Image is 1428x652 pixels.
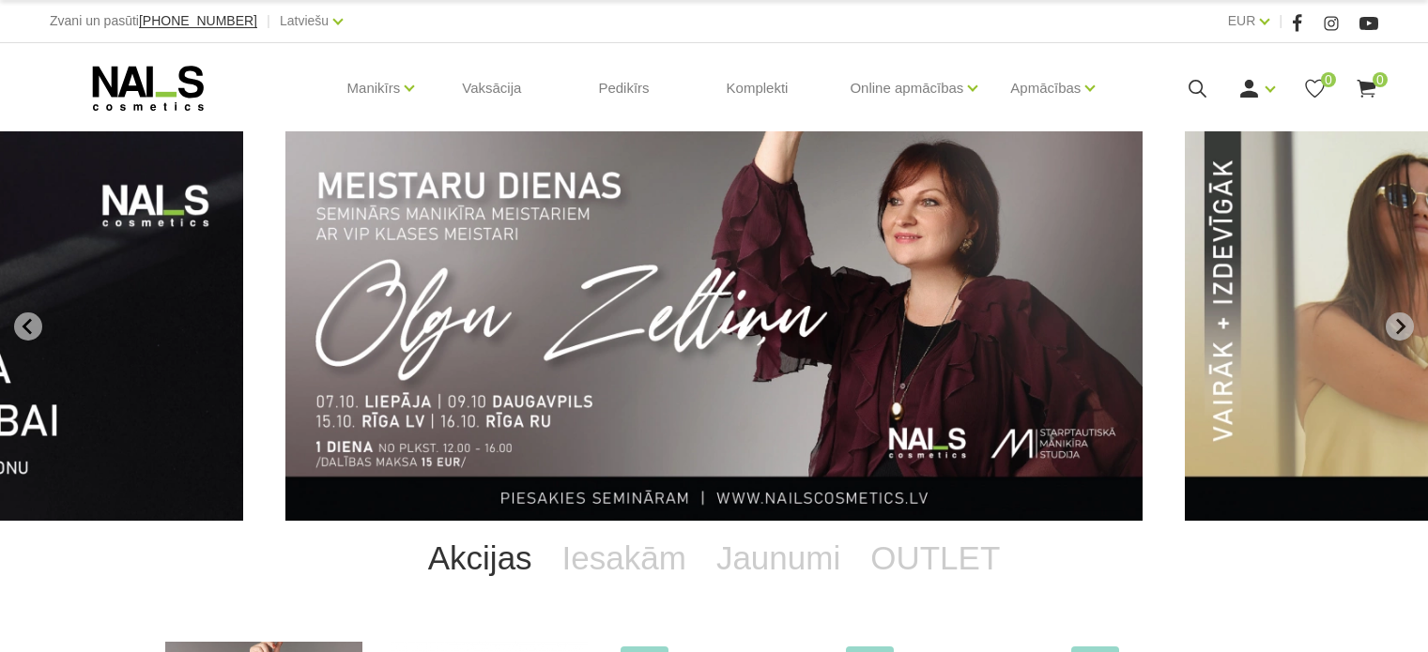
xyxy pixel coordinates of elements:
[583,43,664,133] a: Pedikīrs
[1321,72,1336,87] span: 0
[1303,77,1327,100] a: 0
[1355,77,1378,100] a: 0
[447,43,536,133] a: Vaksācija
[267,9,270,33] span: |
[1228,9,1256,32] a: EUR
[547,521,701,596] a: Iesakām
[855,521,1015,596] a: OUTLET
[139,14,257,28] a: [PHONE_NUMBER]
[712,43,804,133] a: Komplekti
[1373,72,1388,87] span: 0
[347,51,401,126] a: Manikīrs
[1386,312,1414,341] button: Next slide
[413,521,547,596] a: Akcijas
[850,51,963,126] a: Online apmācības
[1010,51,1081,126] a: Apmācības
[50,9,257,33] div: Zvani un pasūti
[139,13,257,28] span: [PHONE_NUMBER]
[280,9,329,32] a: Latviešu
[14,312,42,341] button: Go to last slide
[285,131,1143,521] li: 1 of 13
[701,521,855,596] a: Jaunumi
[1279,9,1282,33] span: |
